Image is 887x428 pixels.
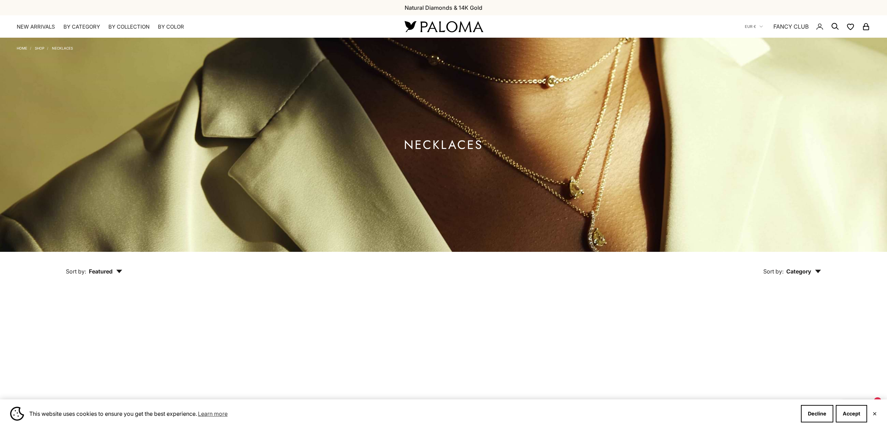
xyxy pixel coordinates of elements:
[745,23,756,30] span: EUR €
[404,141,483,149] h1: Necklaces
[29,408,795,419] span: This website uses cookies to ensure you get the best experience.
[17,23,55,30] a: NEW ARRIVALS
[763,268,783,275] span: Sort by:
[89,268,122,275] span: Featured
[50,252,138,281] button: Sort by: Featured
[197,408,229,419] a: Learn more
[158,23,184,30] summary: By Color
[52,46,73,50] a: Necklaces
[405,3,482,12] p: Natural Diamonds & 14K Gold
[66,268,86,275] span: Sort by:
[836,405,867,422] button: Accept
[773,22,809,31] a: FANCY CLUB
[17,45,73,50] nav: Breadcrumb
[801,405,833,422] button: Decline
[786,268,821,275] span: Category
[872,412,877,416] button: Close
[35,46,44,50] a: Shop
[108,23,150,30] summary: By Collection
[745,23,763,30] button: EUR €
[747,252,837,281] button: Sort by: Category
[10,407,24,421] img: Cookie banner
[63,23,100,30] summary: By Category
[17,23,388,30] nav: Primary navigation
[17,46,27,50] a: Home
[745,15,870,38] nav: Secondary navigation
